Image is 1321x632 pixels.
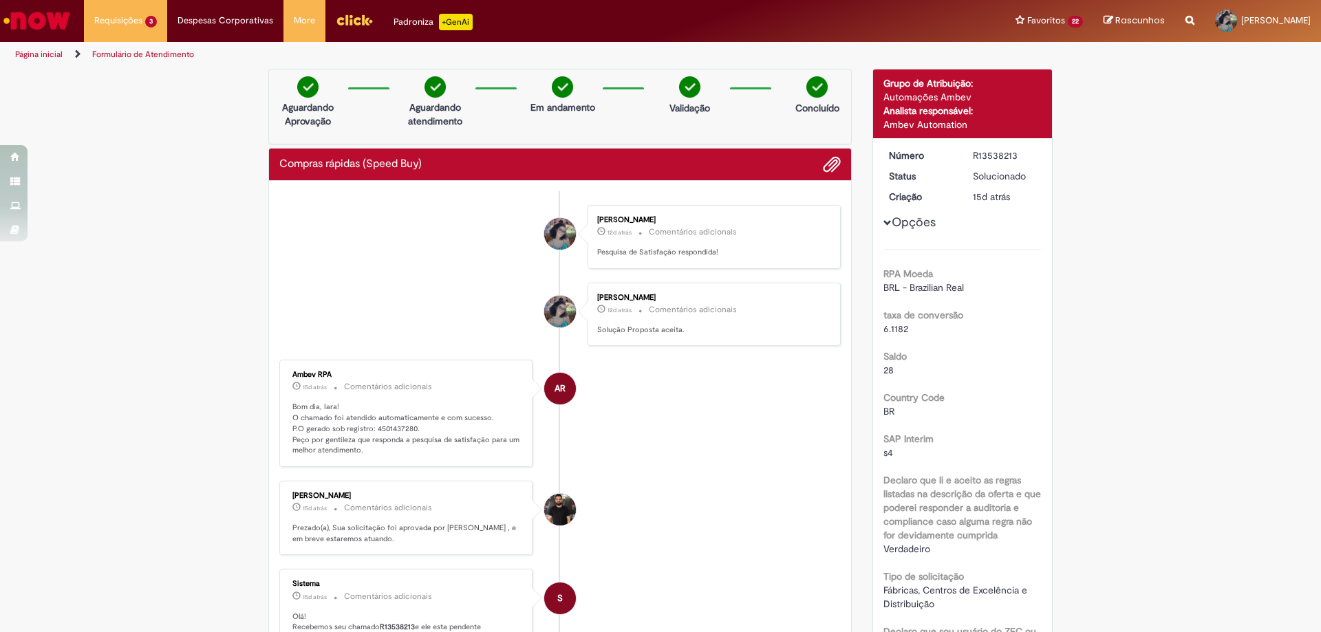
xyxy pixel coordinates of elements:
[292,523,522,544] p: Prezado(a), Sua solicitação foi aprovada por [PERSON_NAME] , e em breve estaremos atuando.
[1115,14,1165,27] span: Rascunhos
[883,474,1041,541] b: Declaro que li e aceito as regras listadas na descrição da oferta e que poderei responder a audit...
[597,325,826,336] p: Solução Proposta aceita.
[973,190,1037,204] div: 16/09/2025 09:06:09
[544,218,576,250] div: Iara Fabia Castro Viana Silva
[649,226,737,238] small: Comentários adicionais
[344,591,432,602] small: Comentários adicionais
[879,169,963,183] dt: Status
[555,372,566,405] span: AR
[1241,14,1311,26] span: [PERSON_NAME]
[1104,14,1165,28] a: Rascunhos
[303,593,327,601] time: 16/09/2025 09:06:22
[597,294,826,302] div: [PERSON_NAME]
[10,42,870,67] ul: Trilhas de página
[279,158,422,171] h2: Compras rápidas (Speed Buy) Histórico de tíquete
[557,582,563,615] span: S
[303,593,327,601] span: 15d atrás
[292,580,522,588] div: Sistema
[883,268,933,280] b: RPA Moeda
[275,100,341,128] p: Aguardando Aprovação
[336,10,373,30] img: click_logo_yellow_360x200.png
[973,190,1010,203] time: 16/09/2025 09:06:09
[883,543,930,555] span: Verdadeiro
[883,405,894,417] span: BR
[679,76,700,98] img: check-circle-green.png
[883,118,1042,131] div: Ambev Automation
[380,622,415,632] b: R13538213
[608,306,632,314] time: 19/09/2025 11:39:02
[883,584,1030,610] span: Fábricas, Centros de Excelência e Distribuição
[883,433,934,445] b: SAP Interim
[439,14,473,30] p: +GenAi
[294,14,315,28] span: More
[344,381,432,393] small: Comentários adicionais
[394,14,473,30] div: Padroniza
[292,402,522,456] p: Bom dia, Iara! O chamado foi atendido automaticamente e com sucesso. P.O gerado sob registro: 450...
[973,169,1037,183] div: Solucionado
[597,216,826,224] div: [PERSON_NAME]
[669,101,710,115] p: Validação
[879,190,963,204] dt: Criação
[879,149,963,162] dt: Número
[303,504,327,512] span: 15d atrás
[303,383,327,391] time: 16/09/2025 10:26:16
[883,323,908,335] span: 6.1182
[530,100,595,114] p: Em andamento
[145,16,157,28] span: 3
[544,494,576,525] div: Tiago Rocha Alves
[1068,16,1083,28] span: 22
[303,504,327,512] time: 16/09/2025 09:19:06
[344,502,432,514] small: Comentários adicionais
[883,90,1042,104] div: Automações Ambev
[883,281,964,294] span: BRL - Brazilian Real
[883,446,893,459] span: s4
[425,76,446,98] img: check-circle-green.png
[544,296,576,327] div: Iara Fabia Castro Viana Silva
[178,14,273,28] span: Despesas Corporativas
[608,228,632,237] span: 12d atrás
[597,247,826,258] p: Pesquisa de Satisfação respondida!
[552,76,573,98] img: check-circle-green.png
[1027,14,1065,28] span: Favoritos
[883,570,964,582] b: Tipo de solicitação
[649,304,737,316] small: Comentários adicionais
[823,155,841,173] button: Adicionar anexos
[806,76,828,98] img: check-circle-green.png
[15,49,63,60] a: Página inicial
[608,306,632,314] span: 12d atrás
[92,49,194,60] a: Formulário de Atendimento
[883,309,963,321] b: taxa de conversão
[608,228,632,237] time: 19/09/2025 11:39:09
[973,190,1010,203] span: 15d atrás
[883,104,1042,118] div: Analista responsável:
[883,364,894,376] span: 28
[973,149,1037,162] div: R13538213
[544,373,576,404] div: Ambev RPA
[795,101,839,115] p: Concluído
[292,371,522,379] div: Ambev RPA
[1,7,72,34] img: ServiceNow
[883,391,945,404] b: Country Code
[297,76,319,98] img: check-circle-green.png
[292,492,522,500] div: [PERSON_NAME]
[544,582,576,614] div: System
[303,383,327,391] span: 15d atrás
[883,76,1042,90] div: Grupo de Atribuição:
[883,350,907,362] b: Saldo
[402,100,469,128] p: Aguardando atendimento
[94,14,142,28] span: Requisições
